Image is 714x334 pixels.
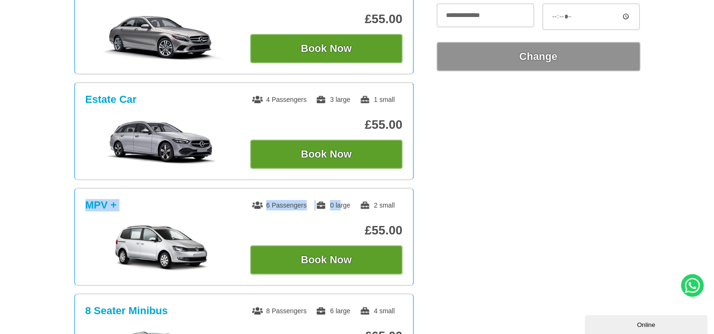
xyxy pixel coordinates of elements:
[250,34,403,63] button: Book Now
[316,307,350,315] span: 6 large
[585,313,709,334] iframe: chat widget
[360,307,395,315] span: 4 small
[316,201,350,209] span: 0 large
[85,199,117,211] h3: MPV +
[90,13,232,60] img: Business Class
[250,117,403,132] p: £55.00
[85,93,137,106] h3: Estate Car
[250,245,403,275] button: Book Now
[90,225,232,272] img: MPV +
[252,96,307,103] span: 4 Passengers
[250,140,403,169] button: Book Now
[252,307,307,315] span: 8 Passengers
[360,96,395,103] span: 1 small
[90,119,232,166] img: Estate Car
[252,201,307,209] span: 6 Passengers
[316,96,350,103] span: 3 large
[360,201,395,209] span: 2 small
[85,305,168,317] h3: 8 Seater Minibus
[437,42,640,71] button: Change
[250,12,403,26] p: £55.00
[250,223,403,238] p: £55.00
